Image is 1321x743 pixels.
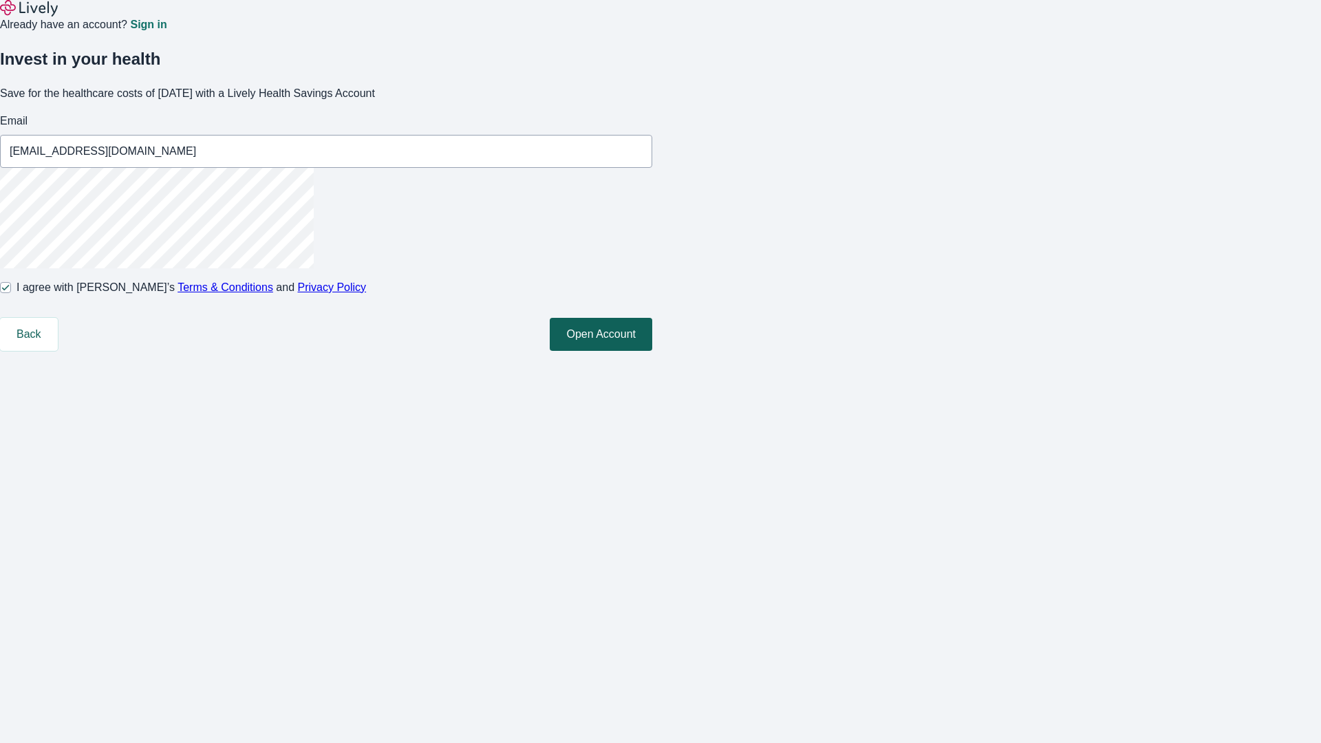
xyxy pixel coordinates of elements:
[298,281,367,293] a: Privacy Policy
[130,19,167,30] a: Sign in
[17,279,366,296] span: I agree with [PERSON_NAME]’s and
[178,281,273,293] a: Terms & Conditions
[550,318,652,351] button: Open Account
